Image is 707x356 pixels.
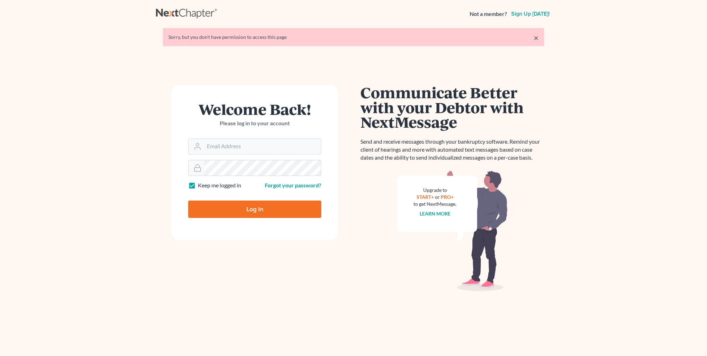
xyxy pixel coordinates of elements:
[168,34,539,41] div: Sorry, but you don't have permission to access this page
[360,85,544,129] h1: Communicate Better with your Debtor with NextMessage
[413,187,456,194] div: Upgrade to
[441,194,454,200] a: PRO+
[413,201,456,207] div: to get NextMessage.
[420,211,451,217] a: Learn more
[360,138,544,162] p: Send and receive messages through your bankruptcy software. Remind your client of hearings and mo...
[198,181,241,189] label: Keep me logged in
[188,119,321,127] p: Please log in to your account
[397,170,508,291] img: nextmessage_bg-59042aed3d76b12b5cd301f8e5b87938c9018125f34e5fa2b7a6b67550977c72.svg
[470,10,507,18] strong: Not a member?
[417,194,434,200] a: START+
[435,194,440,200] span: or
[188,102,321,117] h1: Welcome Back!
[188,201,321,218] input: Log In
[265,182,321,188] a: Forgot your password?
[204,139,321,154] input: Email Address
[534,34,539,42] a: ×
[510,11,551,17] a: Sign up [DATE]!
